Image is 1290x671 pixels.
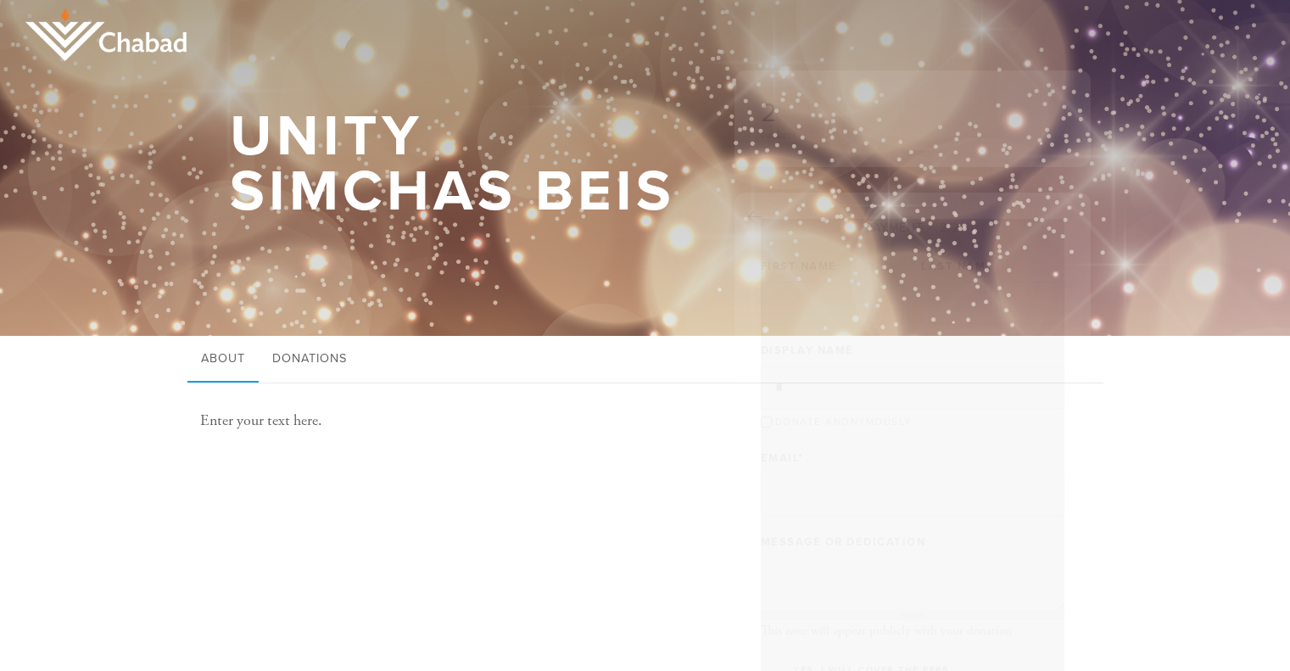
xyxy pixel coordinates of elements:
img: logo_half.png [25,8,187,61]
span: 2 [761,97,777,129]
h1: Unity Simchas Beis [230,109,679,219]
a: Donations [259,336,360,383]
div: backers [761,129,907,141]
p: Enter your text here. [200,409,709,433]
a: About [187,336,259,383]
